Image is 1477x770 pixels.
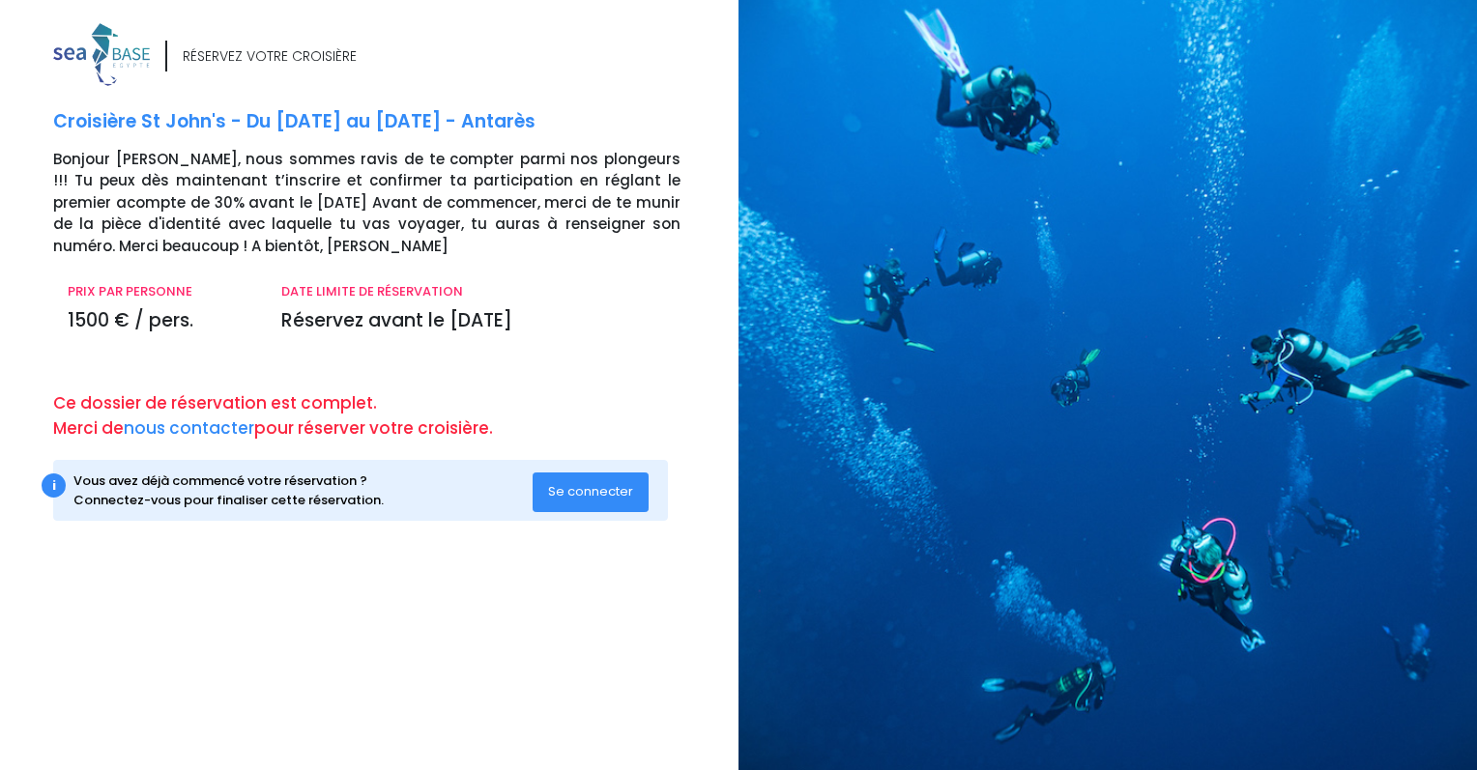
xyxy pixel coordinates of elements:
[281,282,681,301] p: DATE LIMITE DE RÉSERVATION
[548,482,633,500] span: Se connecter
[533,472,649,511] button: Se connecter
[533,483,649,499] a: Se connecter
[53,149,724,258] p: Bonjour [PERSON_NAME], nous sommes ravis de te compter parmi nos plongeurs !!! Tu peux dès mainte...
[281,307,681,335] p: Réservez avant le [DATE]
[53,23,150,86] img: logo_color1.png
[68,282,252,301] p: PRIX PAR PERSONNE
[124,416,254,440] a: nous contacter
[53,391,724,441] p: Ce dossier de réservation est complet. Merci de pour réserver votre croisière.
[42,473,66,498] div: i
[68,307,252,335] p: 1500 € / pers.
[183,46,357,67] div: RÉSERVEZ VOTRE CROISIÈRE
[73,471,533,509] div: Vous avez déjà commencé votre réservation ? Connectez-vous pour finaliser cette réservation.
[53,108,724,136] p: Croisière St John's - Du [DATE] au [DATE] - Antarès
